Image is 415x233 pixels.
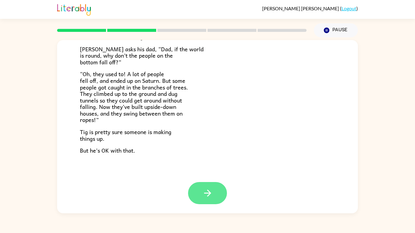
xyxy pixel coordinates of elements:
span: But he’s OK with that. [80,146,135,155]
button: Pause [314,23,358,37]
div: ( ) [262,5,358,11]
img: Literably [57,2,91,16]
a: Logout [341,5,356,11]
span: Tig is pretty sure someone is making things up. [80,127,171,143]
span: [PERSON_NAME] [PERSON_NAME] [262,5,340,11]
span: “Oh, they used to! A lot of people fell off, and ended up on Saturn. But some people got caught i... [80,69,188,124]
span: [PERSON_NAME] asks his dad, “Dad, if the world is round, why don’t the people on the bottom fall ... [80,45,204,66]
